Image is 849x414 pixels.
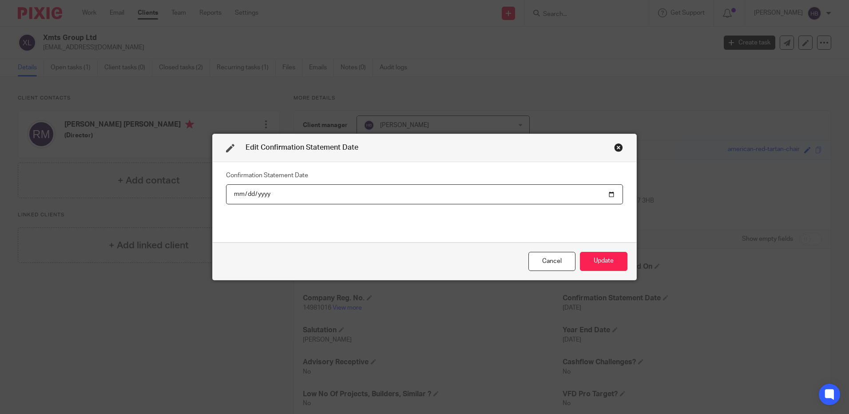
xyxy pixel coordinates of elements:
button: Update [580,252,627,271]
span: Edit Confirmation Statement Date [246,144,358,151]
div: Close this dialog window [528,252,575,271]
label: Confirmation Statement Date [226,171,308,180]
input: YYYY-MM-DD [226,184,623,204]
div: Close this dialog window [614,143,623,152]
